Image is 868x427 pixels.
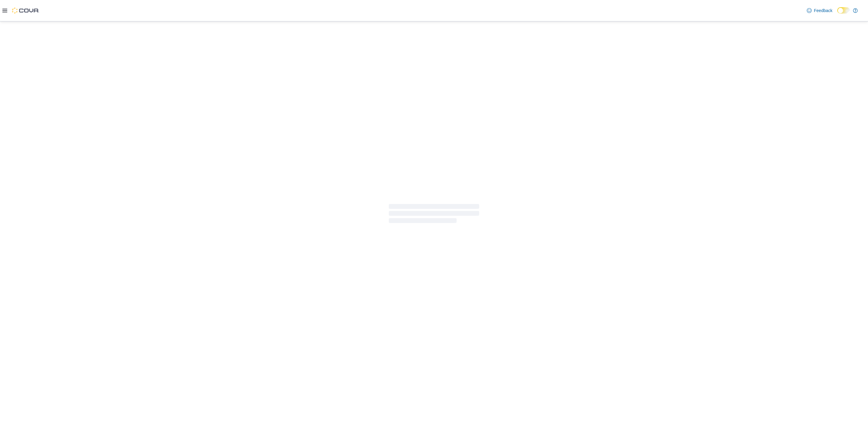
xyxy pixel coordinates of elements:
span: Loading [389,205,479,224]
input: Dark Mode [837,7,850,14]
span: Feedback [814,8,832,14]
a: Feedback [804,5,835,17]
img: Cova [12,8,39,14]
